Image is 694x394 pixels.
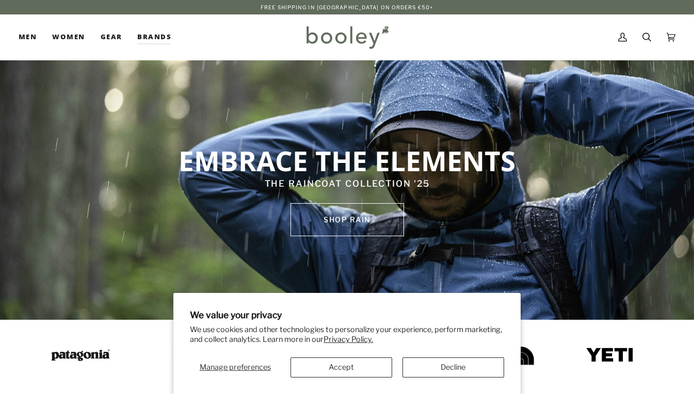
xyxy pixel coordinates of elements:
[130,14,179,60] a: Brands
[137,32,171,42] span: Brands
[190,325,504,344] p: We use cookies and other technologies to personalize your experience, perform marketing, and coll...
[190,357,280,377] button: Manage preferences
[290,357,392,377] button: Accept
[19,32,37,42] span: Men
[261,3,433,11] p: Free Shipping in [GEOGRAPHIC_DATA] on Orders €50+
[290,203,404,236] a: SHOP rain
[302,22,392,52] img: Booley
[190,309,504,320] h2: We value your privacy
[93,14,130,60] a: Gear
[324,335,373,344] a: Privacy Policy.
[52,32,85,42] span: Women
[19,14,44,60] a: Men
[146,143,548,177] p: EMBRACE THE ELEMENTS
[44,14,92,60] a: Women
[402,357,504,377] button: Decline
[146,177,548,191] p: THE RAINCOAT COLLECTION '25
[200,363,271,372] span: Manage preferences
[101,32,122,42] span: Gear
